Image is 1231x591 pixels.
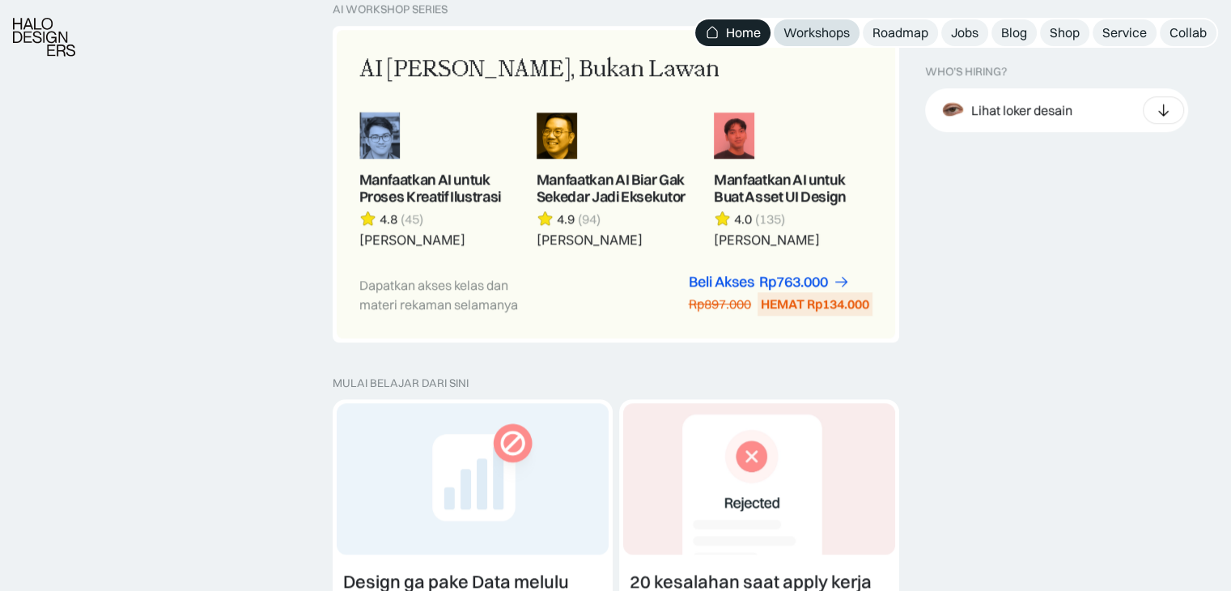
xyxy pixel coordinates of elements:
[1093,19,1157,46] a: Service
[689,274,850,291] a: Beli AksesRp763.000
[689,274,754,291] div: Beli Akses
[333,376,899,390] div: MULAI BELAJAR DARI SINI
[1040,19,1089,46] a: Shop
[1102,24,1147,41] div: Service
[1160,19,1216,46] a: Collab
[726,24,761,41] div: Home
[951,24,978,41] div: Jobs
[971,101,1072,118] div: Lihat loker desain
[872,24,928,41] div: Roadmap
[359,275,542,314] div: Dapatkan akses kelas dan materi rekaman selamanya
[1050,24,1080,41] div: Shop
[783,24,850,41] div: Workshops
[774,19,860,46] a: Workshops
[863,19,938,46] a: Roadmap
[333,2,448,16] div: AI Workshop Series
[1001,24,1027,41] div: Blog
[1169,24,1207,41] div: Collab
[925,65,1007,79] div: WHO’S HIRING?
[761,295,869,313] div: HEMAT Rp134.000
[359,53,719,87] div: AI [PERSON_NAME], Bukan Lawan
[689,295,751,313] div: Rp897.000
[941,19,988,46] a: Jobs
[695,19,770,46] a: Home
[759,274,828,291] div: Rp763.000
[991,19,1037,46] a: Blog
